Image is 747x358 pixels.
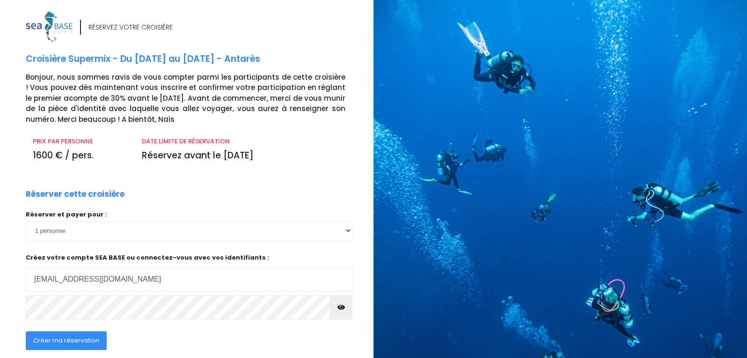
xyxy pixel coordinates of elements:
[26,331,107,350] button: Créer ma réservation
[33,336,99,345] span: Créer ma réservation
[33,149,128,163] p: 1600 € / pers.
[33,137,128,146] p: PRIX PAR PERSONNE
[26,52,366,66] p: Croisière Supermix - Du [DATE] au [DATE] - Antarès
[26,72,366,125] p: Bonjour, nous sommes ravis de vous compter parmi les participants de cette croisière ! Vous pouve...
[26,210,352,219] p: Réserver et payer pour :
[26,11,73,42] img: logo_color1.png
[142,149,345,163] p: Réservez avant le [DATE]
[26,253,352,292] p: Créez votre compte SEA BASE ou connectez-vous avec vos identifiants :
[26,267,352,291] input: Adresse email
[88,22,173,32] div: RÉSERVEZ VOTRE CROISIÈRE
[26,188,124,201] p: Réserver cette croisière
[142,137,345,146] p: DATE LIMITE DE RÉSERVATION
